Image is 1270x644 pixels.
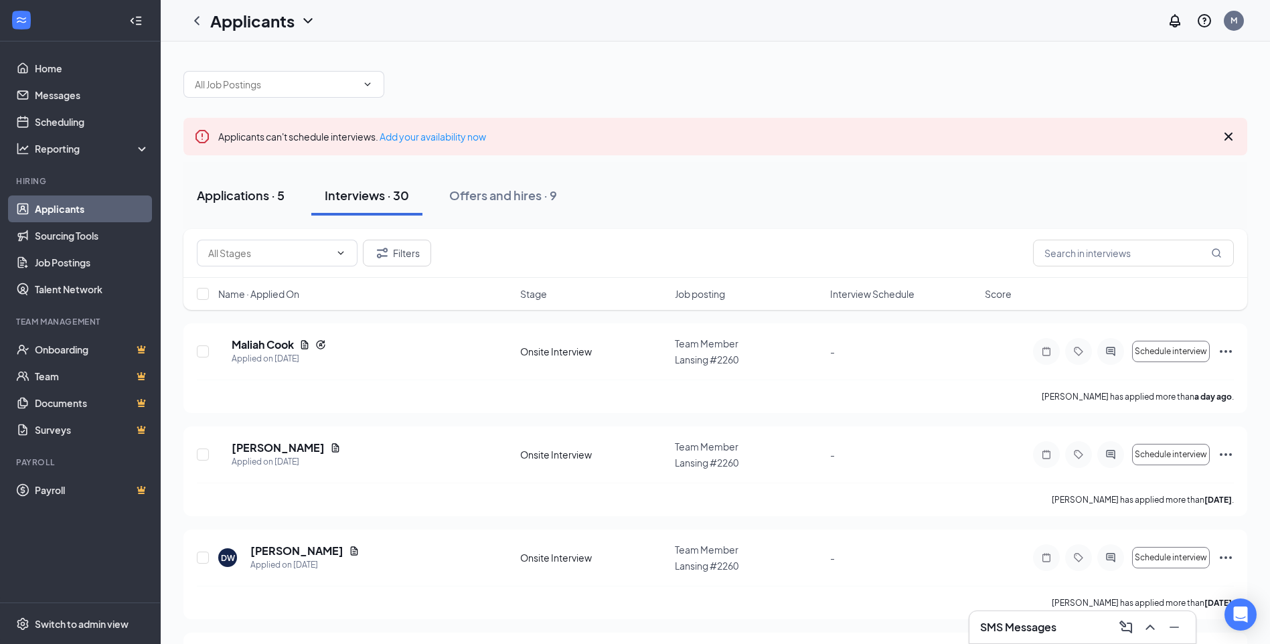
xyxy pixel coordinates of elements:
[189,13,205,29] svg: ChevronLeft
[380,131,486,143] a: Add your availability now
[250,544,343,558] h5: [PERSON_NAME]
[208,246,330,260] input: All Stages
[35,108,149,135] a: Scheduling
[1211,248,1222,258] svg: MagnifyingGlass
[325,187,409,204] div: Interviews · 30
[374,245,390,261] svg: Filter
[1220,129,1237,145] svg: Cross
[1052,597,1234,609] p: [PERSON_NAME] has applied more than .
[1132,547,1210,568] button: Schedule interview
[1135,347,1207,356] span: Schedule interview
[1132,341,1210,362] button: Schedule interview
[35,222,149,249] a: Sourcing Tools
[35,390,149,416] a: DocumentsCrown
[1103,449,1119,460] svg: ActiveChat
[520,287,547,301] span: Stage
[15,13,28,27] svg: WorkstreamLogo
[16,142,29,155] svg: Analysis
[830,287,915,301] span: Interview Schedule
[675,353,821,366] p: Lansing #2260
[330,442,341,453] svg: Document
[1194,392,1232,402] b: a day ago
[35,82,149,108] a: Messages
[675,337,738,349] span: Team Member
[830,345,835,357] span: -
[449,187,557,204] div: Offers and hires · 9
[35,195,149,222] a: Applicants
[250,558,360,572] div: Applied on [DATE]
[1224,598,1257,631] div: Open Intercom Messenger
[16,617,29,631] svg: Settings
[980,620,1056,635] h3: SMS Messages
[1135,450,1207,459] span: Schedule interview
[1070,552,1087,563] svg: Tag
[35,142,150,155] div: Reporting
[218,287,299,301] span: Name · Applied On
[1038,449,1054,460] svg: Note
[675,559,821,572] p: Lansing #2260
[35,617,129,631] div: Switch to admin view
[1042,391,1234,402] p: [PERSON_NAME] has applied more than .
[16,316,147,327] div: Team Management
[675,544,738,556] span: Team Member
[218,131,486,143] span: Applicants can't schedule interviews.
[1139,617,1161,638] button: ChevronUp
[232,440,325,455] h5: [PERSON_NAME]
[35,416,149,443] a: SurveysCrown
[349,546,360,556] svg: Document
[1231,15,1237,26] div: M
[1115,617,1137,638] button: ComposeMessage
[362,79,373,90] svg: ChevronDown
[1204,598,1232,608] b: [DATE]
[520,448,667,461] div: Onsite Interview
[221,552,235,564] div: DW
[315,339,326,350] svg: Reapply
[232,337,294,352] h5: Maliah Cook
[1164,617,1185,638] button: Minimize
[675,456,821,469] p: Lansing #2260
[1196,13,1212,29] svg: QuestionInfo
[300,13,316,29] svg: ChevronDown
[299,339,310,350] svg: Document
[35,276,149,303] a: Talent Network
[35,249,149,276] a: Job Postings
[232,455,341,469] div: Applied on [DATE]
[1033,240,1234,266] input: Search in interviews
[1218,550,1234,566] svg: Ellipses
[35,477,149,503] a: PayrollCrown
[1052,494,1234,505] p: [PERSON_NAME] has applied more than .
[520,345,667,358] div: Onsite Interview
[195,77,357,92] input: All Job Postings
[35,363,149,390] a: TeamCrown
[1167,13,1183,29] svg: Notifications
[194,129,210,145] svg: Error
[1132,444,1210,465] button: Schedule interview
[1166,619,1182,635] svg: Minimize
[210,9,295,32] h1: Applicants
[1204,495,1232,505] b: [DATE]
[197,187,285,204] div: Applications · 5
[129,14,143,27] svg: Collapse
[35,55,149,82] a: Home
[363,240,431,266] button: Filter Filters
[1038,552,1054,563] svg: Note
[830,552,835,564] span: -
[335,248,346,258] svg: ChevronDown
[232,352,326,366] div: Applied on [DATE]
[1070,449,1087,460] svg: Tag
[35,336,149,363] a: OnboardingCrown
[1038,346,1054,357] svg: Note
[675,440,738,453] span: Team Member
[675,287,725,301] span: Job posting
[1135,553,1207,562] span: Schedule interview
[1103,346,1119,357] svg: ActiveChat
[1218,343,1234,359] svg: Ellipses
[1218,447,1234,463] svg: Ellipses
[520,551,667,564] div: Onsite Interview
[16,457,147,468] div: Payroll
[16,175,147,187] div: Hiring
[1103,552,1119,563] svg: ActiveChat
[1118,619,1134,635] svg: ComposeMessage
[985,287,1012,301] span: Score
